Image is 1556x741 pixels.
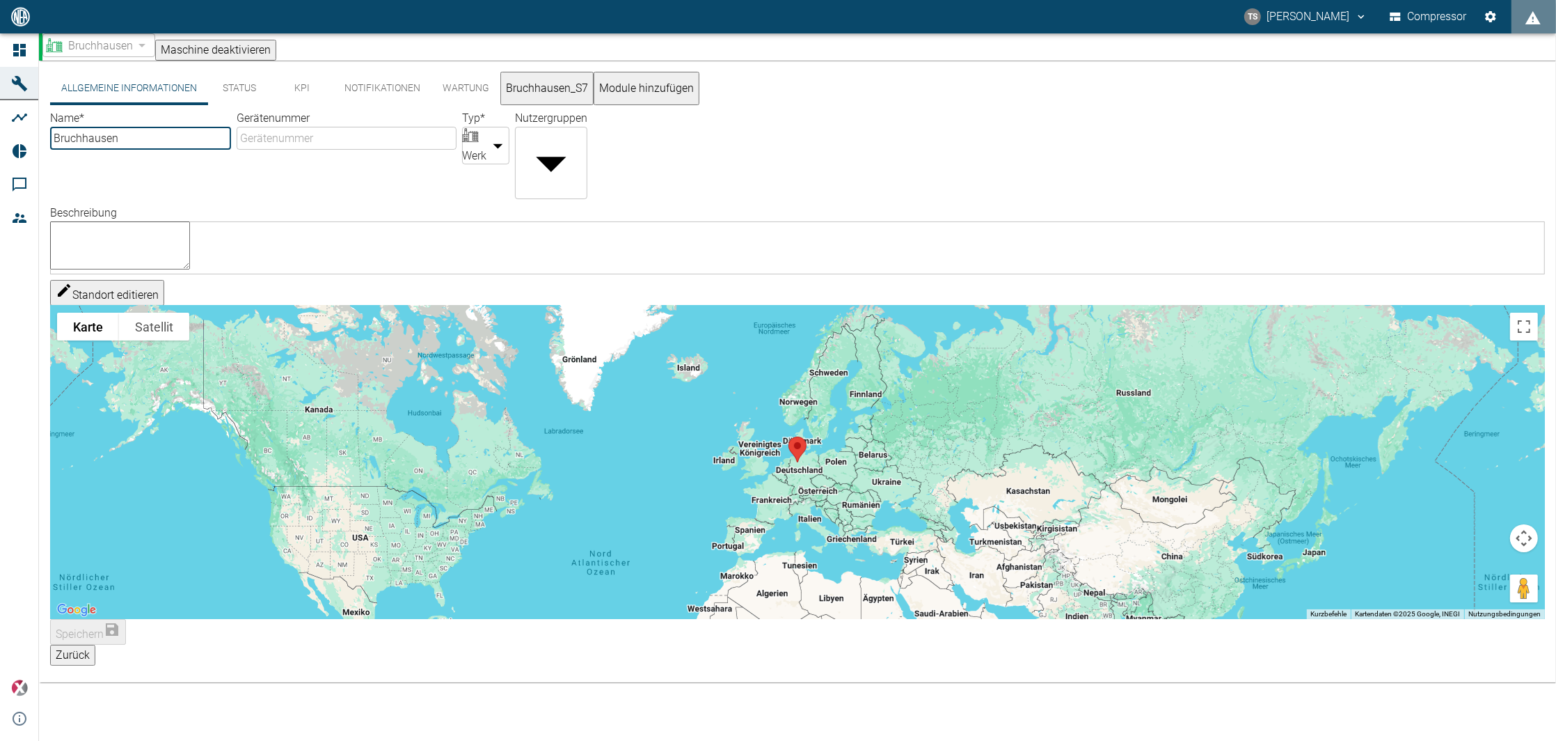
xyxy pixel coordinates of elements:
div: TS [1244,8,1261,25]
button: Zurück [50,645,95,666]
button: KPI [271,72,333,105]
label: Gerätenummer [237,111,310,125]
input: Name [50,127,231,150]
button: Module hinzufügen [594,72,699,105]
button: Einstellungen [1478,4,1503,29]
label: Name * [50,111,84,125]
span: Werk [462,148,486,164]
button: Compressor [1387,4,1470,29]
span: Bruchhausen [68,38,133,54]
button: Speichern [50,619,126,645]
a: Bruchhausen [46,37,133,54]
button: Wartung [431,72,500,105]
button: timo.streitbuerger@arcanum-energy.de [1242,4,1370,29]
button: Bruchhausen_S7 [500,72,594,105]
img: Xplore Logo [11,680,28,696]
img: logo [10,7,31,26]
label: Typ * [462,111,485,125]
button: Maschine deaktivieren [155,40,276,61]
label: Beschreibung [50,206,117,219]
input: Gerätenummer [237,127,457,150]
button: Allgemeine Informationen [50,72,208,105]
button: Notifikationen [333,72,431,105]
button: Standort editieren [50,280,164,306]
button: Status [208,72,271,105]
label: Nutzergruppen [515,111,587,125]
